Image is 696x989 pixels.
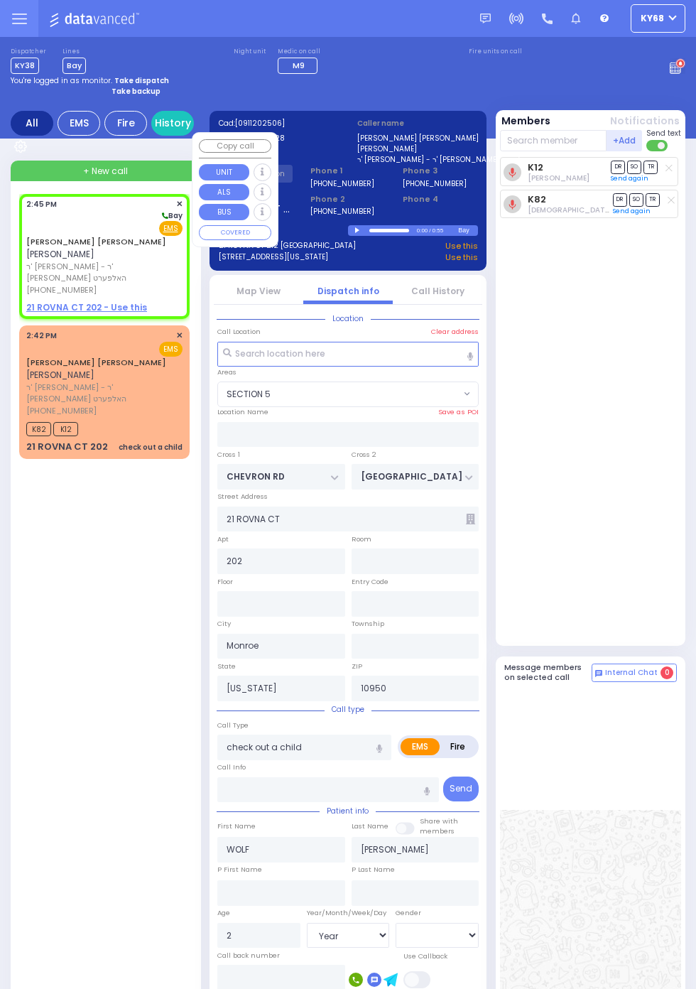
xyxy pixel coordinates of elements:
[629,193,643,207] span: SO
[53,422,78,436] span: K12
[11,58,39,74] span: KY38
[26,301,147,313] u: 21 ROVNA CT 202 - Use this
[317,285,379,297] a: Dispatch info
[217,908,230,918] label: Age
[631,4,685,33] button: ky68
[320,806,376,816] span: Patient info
[26,382,178,405] span: ר' [PERSON_NAME] - ר' [PERSON_NAME] האלפערט
[352,450,376,460] label: Cross 2
[443,777,479,801] button: Send
[26,440,108,454] div: 21 ROVNA CT 202
[357,154,478,165] label: ר' [PERSON_NAME] - ר' [PERSON_NAME] האלפערט
[445,240,478,252] a: Use this
[217,619,231,629] label: City
[176,198,183,210] span: ✕
[26,405,97,416] span: [PHONE_NUMBER]
[104,111,147,136] div: Fire
[217,762,246,772] label: Call Info
[595,670,602,677] img: comment-alt.png
[217,534,229,544] label: Apt
[660,666,673,679] span: 0
[114,75,169,86] strong: Take dispatch
[219,252,328,264] a: [STREET_ADDRESS][US_STATE]
[219,133,339,144] label: Caller:
[411,285,464,297] a: Call History
[227,388,271,401] span: SECTION 5
[219,240,356,252] a: 21 ROVNA CT 212 [GEOGRAPHIC_DATA]
[613,207,651,215] a: Send again
[352,619,384,629] label: Township
[310,178,374,189] label: [PHONE_NUMBER]
[26,236,166,247] a: [PERSON_NAME] [PERSON_NAME]
[160,210,183,221] span: Bay
[278,48,322,56] label: Medic on call
[352,661,362,671] label: ZIP
[528,205,675,215] span: Shia Grunhut
[646,128,681,139] span: Send text
[217,720,249,730] label: Call Type
[49,10,143,28] img: Logo
[403,165,477,177] span: Phone 3
[217,342,479,367] input: Search location here
[151,111,194,136] a: History
[357,118,478,129] label: Caller name
[357,133,478,144] label: [PERSON_NAME] [PERSON_NAME]
[528,173,589,183] span: Bernard Babad
[528,194,546,205] a: K82
[26,284,97,296] span: [PHONE_NUMBER]
[357,144,478,154] label: [PERSON_NAME]
[401,738,440,755] label: EMS
[613,193,627,207] span: DR
[528,162,543,173] a: K12
[403,951,447,961] label: Use Callback
[641,12,664,25] span: ky68
[217,492,268,502] label: Street Address
[643,161,658,174] span: TR
[469,48,522,56] label: Fire units on call
[217,951,280,961] label: Call back number
[611,161,625,174] span: DR
[325,704,371,715] span: Call type
[646,193,660,207] span: TR
[235,118,285,129] span: [0911202506]
[217,821,256,831] label: First Name
[234,48,266,56] label: Night unit
[627,161,641,174] span: SO
[26,261,178,284] span: ר' [PERSON_NAME] - ר' [PERSON_NAME] האלפערט
[431,327,479,337] label: Clear address
[58,111,100,136] div: EMS
[199,139,271,153] button: Copy call
[310,165,385,177] span: Phone 1
[236,285,281,297] a: Map View
[466,514,475,524] span: Other building occupants
[26,369,94,381] span: [PERSON_NAME]
[217,577,233,587] label: Floor
[62,48,86,56] label: Lines
[217,367,236,377] label: Areas
[458,225,477,236] div: Bay
[219,225,349,236] label: Last 3 location
[176,330,183,342] span: ✕
[403,178,467,189] label: [PHONE_NUMBER]
[605,668,658,678] span: Internal Chat
[611,174,648,183] a: Send again
[219,148,339,158] label: [PERSON_NAME]
[646,139,669,153] label: Turn off text
[26,330,57,341] span: 2:42 PM
[610,114,680,129] button: Notifications
[592,664,677,682] button: Internal Chat 0
[199,164,249,180] button: UNIT
[159,342,183,357] span: EMS
[11,111,53,136] div: All
[217,407,268,417] label: Location Name
[11,48,46,56] label: Dispatcher
[480,13,491,24] img: message.svg
[217,327,261,337] label: Call Location
[428,222,431,239] div: /
[403,193,477,205] span: Phone 4
[445,252,478,264] a: Use this
[352,577,388,587] label: Entry Code
[119,442,183,453] div: check out a child
[219,118,339,129] label: Cad:
[11,75,112,86] span: You're logged in as monitor.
